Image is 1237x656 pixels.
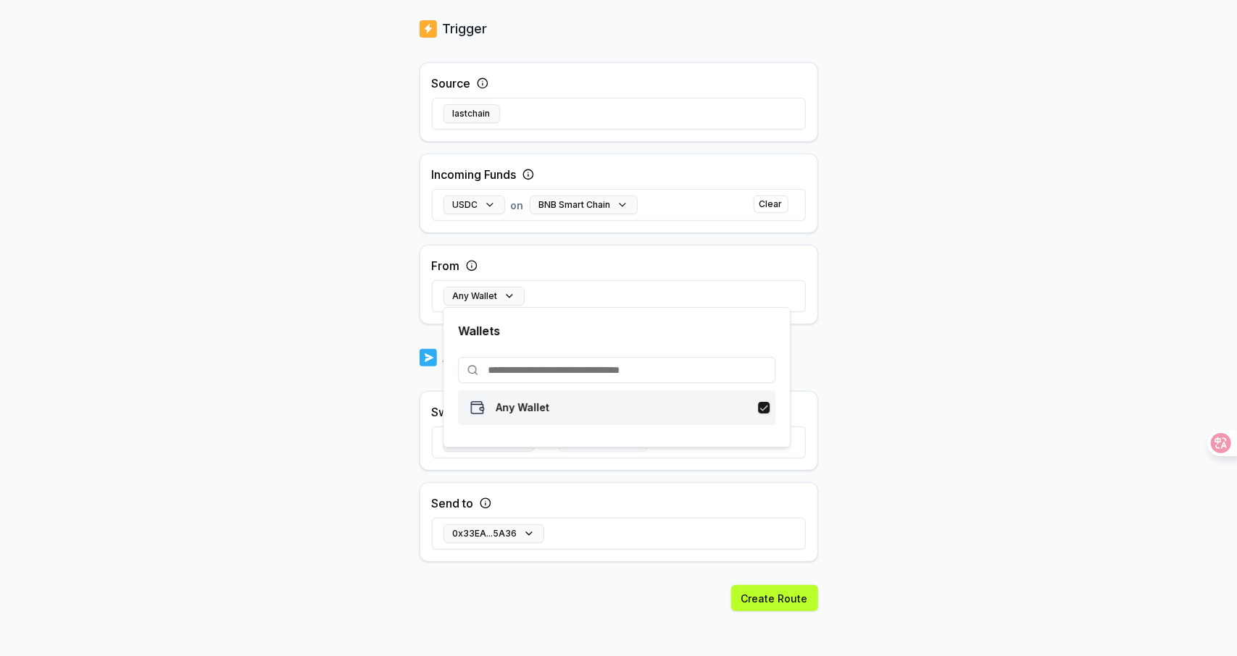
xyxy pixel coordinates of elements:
label: Incoming Funds [432,166,517,183]
span: on [511,198,524,213]
p: Wallets [458,322,775,340]
img: logo [420,348,437,368]
label: Swap to [432,403,476,421]
p: Any Wallet [496,402,549,413]
img: logo [420,19,437,39]
label: Source [432,75,471,92]
label: Send to [432,495,474,512]
button: Any Wallet [443,287,525,306]
label: From [432,257,460,274]
button: lastchain [443,104,500,123]
button: USDC [443,195,505,214]
button: Create Route [731,585,818,611]
button: BNB Smart Chain [530,195,638,214]
button: Clear [754,195,788,213]
img: logo [464,395,490,421]
p: Trigger [443,19,488,39]
button: 0x33EA...5A36 [443,524,544,543]
div: Any Wallet [443,307,791,447]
